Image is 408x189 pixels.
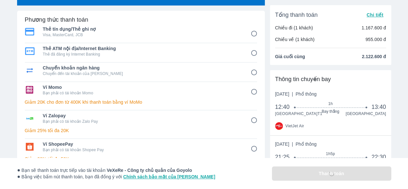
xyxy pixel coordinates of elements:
[25,99,257,105] p: Giảm 20K cho đơn từ 400K khi thanh toán bằng ví MoMo
[295,101,366,106] span: 1h
[275,153,295,161] span: 21:25
[292,142,293,147] span: |
[275,36,315,43] p: Chiều về (1 khách)
[43,147,242,152] p: Bạn phải có tài khoản Shopee Pay
[25,82,257,98] div: Ví MomoVí MomoBạn phải có tài khoản Momo
[366,12,383,17] span: Chi tiết
[43,141,242,147] span: Ví ShopeePay
[295,109,366,114] span: Bay thẳng
[43,52,242,57] p: Thẻ đã đăng ký Internet Banking
[275,75,386,83] div: Thông tin chuyến bay
[25,67,35,74] img: Chuyển khoản ngân hàng
[25,114,35,122] img: Ví Zalopay
[275,141,317,147] span: [DATE]
[25,139,257,154] div: Ví ShopeePayVí ShopeePayBạn phải có tài khoản Shopee Pay
[25,43,257,59] div: Thẻ ATM nội địa/Internet BankingThẻ ATM nội địa/Internet BankingThẻ đã đăng ký Internet Banking
[365,36,386,43] p: 955.000 đ
[364,10,386,19] button: Chi tiết
[43,32,242,37] p: Visa, MasterCard, JCB
[25,143,35,151] img: Ví ShopeePay
[362,25,386,31] p: 1.167.600 đ
[292,91,293,97] span: |
[25,24,257,39] div: Thẻ tín dụng/Thẻ ghi nợThẻ tín dụng/Thẻ ghi nợVisa, MasterCard, JCB
[25,110,257,126] div: Ví ZalopayVí ZalopayBạn phải có tài khoản Zalo Pay
[43,119,242,124] p: Bạn phải có tài khoản Zalo Pay
[25,28,35,36] img: Thẻ tín dụng/Thẻ ghi nợ
[295,151,366,156] span: 1h5p
[43,71,242,76] p: Chuyển đến tài khoản của [PERSON_NAME]
[43,90,242,96] p: Bạn phải có tài khoản Momo
[17,167,215,173] span: Bạn sẽ thanh toán trực tiếp vào tài khoản
[25,86,35,94] img: Ví Momo
[25,16,88,24] h6: Phương thức thanh toán
[43,45,242,52] span: Thẻ ATM nội địa/Internet Banking
[25,63,257,78] div: Chuyển khoản ngân hàngChuyển khoản ngân hàngChuyển đến tài khoản của [PERSON_NAME]
[275,103,295,111] span: 12:40
[275,91,317,97] span: [DATE]
[362,53,386,60] span: 2.122.600 đ
[25,47,35,55] img: Thẻ ATM nội địa/Internet Banking
[275,53,305,60] span: Giá cuối cùng
[43,26,242,32] span: Thẻ tín dụng/Thẻ ghi nợ
[285,123,304,129] span: VietJet Air
[25,156,257,162] p: Giảm 20% tối đa 50K
[17,173,215,180] span: Bằng việc bấm nút thanh toán, bạn đã đồng ý với
[107,168,192,173] strong: VeXeRe - Công ty chủ quản của Goyolo
[25,127,257,134] p: Giảm 25% tối đa 20K
[295,142,316,147] span: Phổ thông
[43,112,242,119] span: Ví Zalopay
[371,153,386,161] span: 22:30
[43,84,242,90] span: Ví Momo
[123,174,215,179] a: Chính sách bảo mật của [PERSON_NAME]
[43,65,242,71] span: Chuyển khoản ngân hàng
[371,103,386,111] span: 13:40
[275,11,318,19] span: Tổng thanh toán
[275,25,313,31] p: Chiều đi (1 khách)
[295,91,316,97] span: Phổ thông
